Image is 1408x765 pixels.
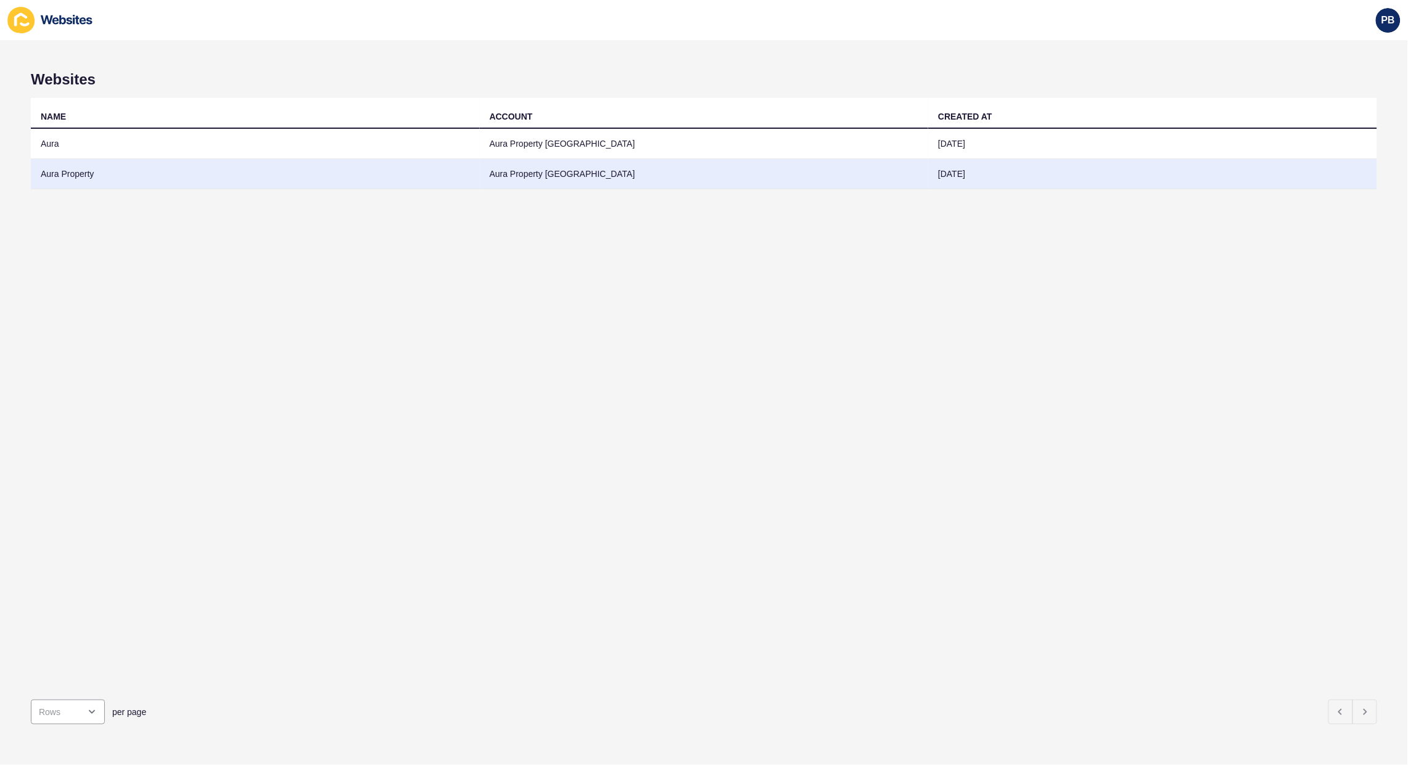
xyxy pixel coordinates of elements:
[31,700,105,724] div: open menu
[31,159,480,189] td: Aura Property
[938,110,992,123] div: CREATED AT
[112,706,146,718] span: per page
[480,159,929,189] td: Aura Property [GEOGRAPHIC_DATA]
[31,71,1377,88] h1: Websites
[928,129,1377,159] td: [DATE]
[480,129,929,159] td: Aura Property [GEOGRAPHIC_DATA]
[31,129,480,159] td: Aura
[928,159,1377,189] td: [DATE]
[41,110,66,123] div: NAME
[1381,14,1395,27] span: PB
[490,110,533,123] div: ACCOUNT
